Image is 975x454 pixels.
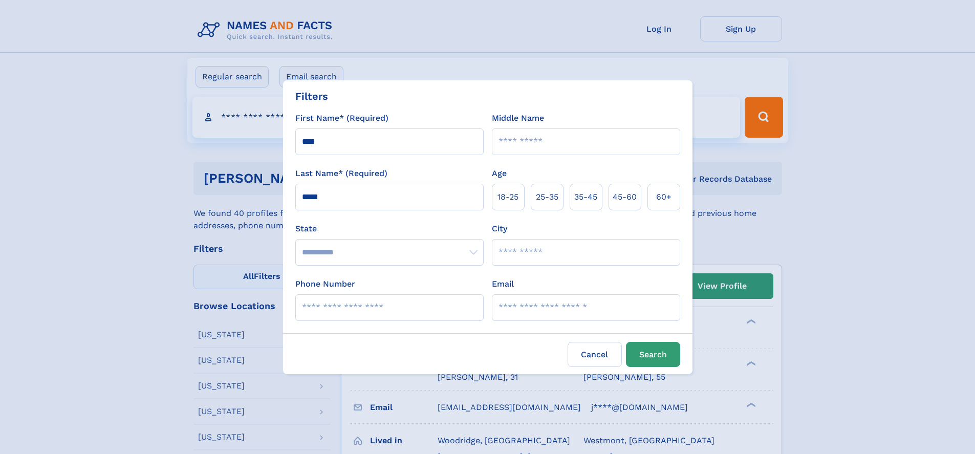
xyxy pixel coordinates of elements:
div: Filters [295,89,328,104]
label: Cancel [568,342,622,367]
label: Age [492,167,507,180]
label: Middle Name [492,112,544,124]
label: Last Name* (Required) [295,167,387,180]
span: 35‑45 [574,191,597,203]
button: Search [626,342,680,367]
label: State [295,223,484,235]
label: Email [492,278,514,290]
span: 45‑60 [613,191,637,203]
label: Phone Number [295,278,355,290]
label: First Name* (Required) [295,112,388,124]
label: City [492,223,507,235]
span: 60+ [656,191,671,203]
span: 25‑35 [536,191,558,203]
span: 18‑25 [497,191,518,203]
